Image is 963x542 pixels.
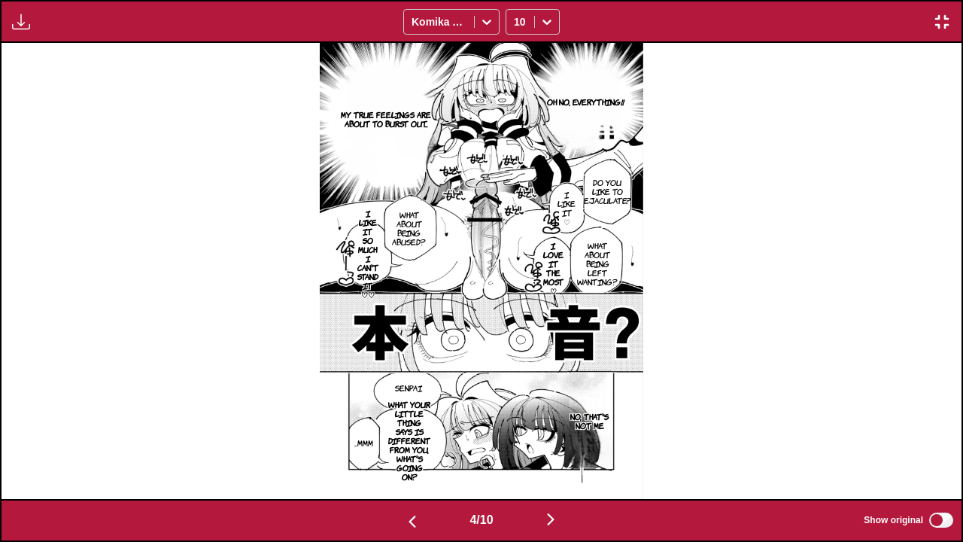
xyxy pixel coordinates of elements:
img: Manga Panel [320,43,643,499]
span: Show original [864,515,923,525]
p: I like it so much I can't stand it ♡♡ [354,206,381,302]
img: Previous page [403,513,421,531]
p: I love it the most ♡ [540,238,567,298]
span: 4 / 10 [469,513,493,527]
p: Oh no, everything!! [544,94,627,109]
p: Do you like to ejaculate? [581,175,634,208]
img: Next page [542,510,560,528]
input: Show original [929,513,953,528]
p: ...Mmm [351,435,376,450]
p: No, that's not me [567,409,612,433]
p: What your little thing says is different from you, what's going on? [385,397,433,484]
p: I like it ♡ [554,187,579,229]
p: What about being abused? [389,207,429,249]
p: Senpai [392,380,425,395]
img: Download translated images [12,13,30,31]
p: My true feelings are about to burst out... [334,107,439,131]
p: What about being left wanting? [574,238,621,289]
